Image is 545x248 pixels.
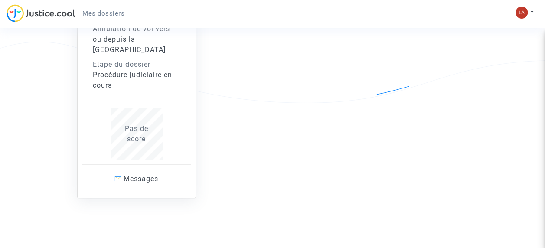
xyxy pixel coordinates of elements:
span: Messages [124,175,158,183]
div: Etape du dossier [93,59,180,70]
a: Mes dossiers [75,7,131,20]
span: Mes dossiers [82,10,124,17]
img: 3585804b07e52878e9af1ede95350ee0 [516,7,528,19]
img: jc-logo.svg [7,4,75,22]
a: Messages [82,164,191,193]
div: Procédure judiciaire en cours [93,70,180,91]
span: [MEDICAL_DATA] : Annulation de vol vers ou depuis la [GEOGRAPHIC_DATA] [93,14,174,54]
span: Pas de score [125,124,148,143]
